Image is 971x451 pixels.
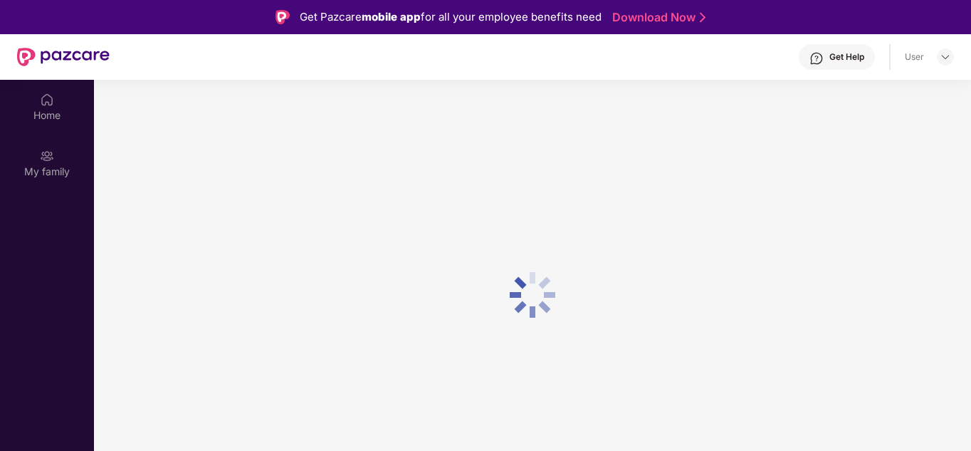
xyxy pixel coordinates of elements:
img: Stroke [700,10,705,25]
img: svg+xml;base64,PHN2ZyBpZD0iSGVscC0zMngzMiIgeG1sbnM9Imh0dHA6Ly93d3cudzMub3JnLzIwMDAvc3ZnIiB3aWR0aD... [809,51,824,66]
a: Download Now [612,10,701,25]
div: User [905,51,924,63]
img: svg+xml;base64,PHN2ZyBpZD0iSG9tZSIgeG1sbnM9Imh0dHA6Ly93d3cudzMub3JnLzIwMDAvc3ZnIiB3aWR0aD0iMjAiIG... [40,93,54,107]
div: Get Pazcare for all your employee benefits need [300,9,602,26]
img: Logo [275,10,290,24]
img: svg+xml;base64,PHN2ZyBpZD0iRHJvcGRvd24tMzJ4MzIiIHhtbG5zPSJodHRwOi8vd3d3LnczLm9yZy8yMDAwL3N2ZyIgd2... [940,51,951,63]
img: New Pazcare Logo [17,48,110,66]
img: svg+xml;base64,PHN2ZyB3aWR0aD0iMjAiIGhlaWdodD0iMjAiIHZpZXdCb3g9IjAgMCAyMCAyMCIgZmlsbD0ibm9uZSIgeG... [40,149,54,163]
strong: mobile app [362,10,421,24]
div: Get Help [829,51,864,63]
